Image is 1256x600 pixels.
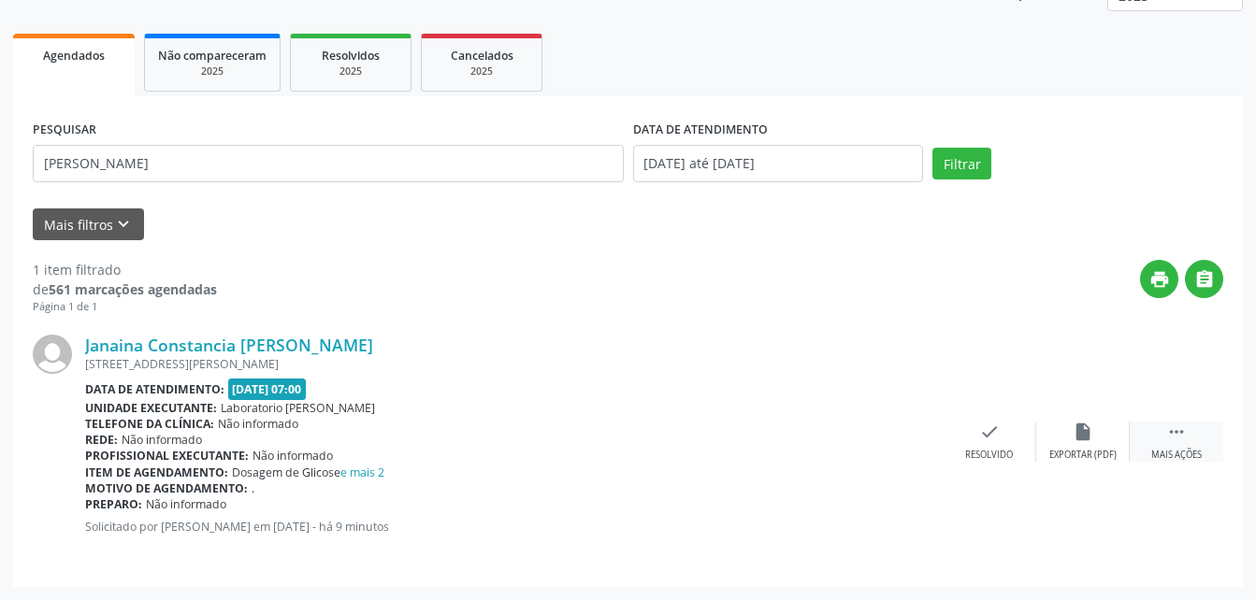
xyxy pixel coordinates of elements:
div: [STREET_ADDRESS][PERSON_NAME] [85,356,943,372]
input: Nome, CNS [33,145,624,182]
span: Agendados [43,48,105,64]
span: Dosagem de Glicose [232,464,384,480]
div: de [33,279,217,299]
label: DATA DE ATENDIMENTO [633,116,768,145]
div: Página 1 de 1 [33,299,217,315]
span: Laboratorio [PERSON_NAME] [221,400,375,416]
label: PESQUISAR [33,116,96,145]
p: Solicitado por [PERSON_NAME] em [DATE] - há 9 minutos [85,519,943,535]
strong: 561 marcações agendadas [49,280,217,298]
b: Unidade executante: [85,400,217,416]
i: check [979,421,1000,442]
div: 2025 [158,64,267,79]
i: insert_drive_file [1073,421,1093,442]
b: Data de atendimento: [85,381,224,397]
b: Telefone da clínica: [85,416,214,432]
input: Selecione um intervalo [633,145,924,182]
div: 2025 [435,64,528,79]
div: Mais ações [1151,449,1202,462]
i:  [1166,421,1187,442]
span: . [252,480,254,496]
span: Não compareceram [158,48,267,64]
b: Item de agendamento: [85,464,228,480]
span: Não informado [253,448,333,464]
img: img [33,335,72,374]
i:  [1194,269,1215,290]
button:  [1185,260,1223,298]
span: Não informado [218,416,298,432]
b: Rede: [85,432,118,448]
span: Não informado [146,496,226,512]
b: Motivo de agendamento: [85,480,248,496]
span: Cancelados [451,48,513,64]
button: Mais filtroskeyboard_arrow_down [33,208,144,241]
div: 1 item filtrado [33,260,217,279]
b: Profissional executante: [85,448,249,464]
i: print [1149,269,1170,290]
span: Resolvidos [322,48,380,64]
button: Filtrar [932,148,991,179]
div: Exportar (PDF) [1049,449,1117,462]
span: [DATE] 07:00 [228,379,307,400]
button: print [1140,260,1178,298]
a: e mais 2 [340,464,384,480]
i: keyboard_arrow_down [113,214,134,235]
div: 2025 [304,64,397,79]
a: Janaina Constancia [PERSON_NAME] [85,335,373,355]
b: Preparo: [85,496,142,512]
div: Resolvido [965,449,1013,462]
span: Não informado [122,432,202,448]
